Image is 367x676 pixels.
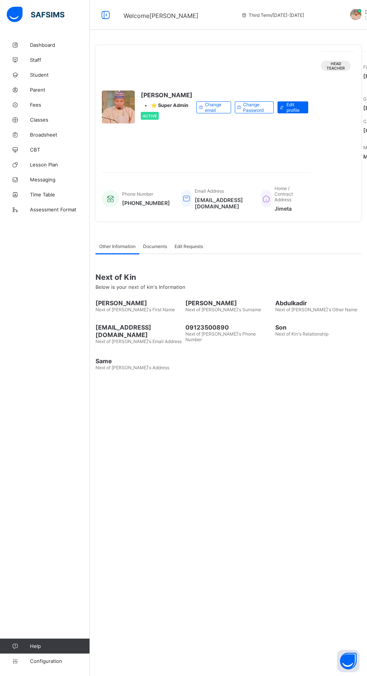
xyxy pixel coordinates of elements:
span: ⭐ Super Admin [151,103,188,108]
span: Active [143,114,157,118]
span: Lesson Plan [30,162,90,168]
span: Abdulkadir [275,299,361,307]
span: Edit Requests [175,244,203,249]
span: session/term information [241,12,304,18]
span: Parent [30,87,90,93]
span: Help [30,643,90,649]
span: Assessment Format [30,207,90,212]
span: [EMAIL_ADDRESS][DOMAIN_NAME] [195,197,250,209]
span: Staff [30,57,90,63]
span: Next of [PERSON_NAME]'s Phone Number [185,331,256,342]
div: • [141,103,192,108]
span: [PERSON_NAME] [95,299,182,307]
span: Time Table [30,192,90,198]
span: Same [95,357,182,365]
span: [PHONE_NUMBER] [122,200,170,206]
span: Son [275,324,361,331]
span: Next of [PERSON_NAME]'s Address [95,365,169,370]
span: Other Information [99,244,136,249]
span: Head Teacher [327,61,345,70]
span: Home / Contract Address [275,186,293,202]
span: Welcome [PERSON_NAME] [124,12,198,19]
span: [PERSON_NAME] [185,299,272,307]
span: Documents [143,244,167,249]
span: Next of Kin's Relationship [275,331,328,337]
span: Edit profile [286,102,303,113]
span: Fees [30,102,90,108]
span: Next of [PERSON_NAME]'s First Name [95,307,175,312]
img: safsims [7,7,64,22]
span: Next of [PERSON_NAME]'s Other Name [275,307,357,312]
span: Messaging [30,177,90,183]
span: Change email [205,102,225,113]
span: Phone Number [122,191,153,197]
span: 09123500890 [185,324,272,331]
span: Next of [PERSON_NAME]'s Surname [185,307,261,312]
span: [PERSON_NAME] [141,91,192,99]
span: CBT [30,147,90,153]
span: Below is your next of kin's Information [95,284,185,290]
span: Next of [PERSON_NAME]'s Email Address [95,339,182,344]
span: Next of Kin [95,273,361,282]
span: Configuration [30,658,90,664]
button: Open asap [337,650,360,672]
span: Student [30,72,90,78]
span: Classes [30,117,90,123]
span: [EMAIL_ADDRESS][DOMAIN_NAME] [95,324,182,339]
span: Email Address [195,188,224,194]
span: Change Password [243,102,268,113]
span: Jimeta [275,205,304,212]
span: Dashboard [30,42,90,48]
span: Broadsheet [30,132,90,138]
